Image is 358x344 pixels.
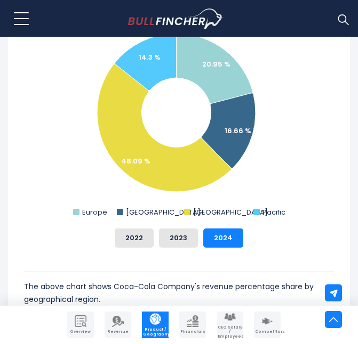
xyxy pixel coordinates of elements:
span: Overview [68,330,93,334]
text: Pacific [262,207,285,217]
span: Competitors [255,330,280,334]
a: Company Competitors [254,312,281,338]
button: 2024 [203,228,243,248]
text: 16.66 % [225,126,251,136]
a: Company Overview [67,312,94,338]
svg: Coca-Cola Company's Revenue Share by Region [16,7,342,220]
text: 48.09 % [121,156,150,166]
span: Revenue [106,330,130,334]
button: 2022 [115,228,154,248]
a: Company Revenue [105,312,131,338]
text: 20.95 % [202,59,230,69]
text: 14.3 % [139,52,161,62]
p: The above chart shows Coca-Cola Company's revenue percentage share by geographical region. [24,280,334,306]
text: [GEOGRAPHIC_DATA] [193,207,268,217]
span: Product / Geography [143,327,168,337]
text: [GEOGRAPHIC_DATA] [126,207,201,217]
a: Company Employees [217,312,243,338]
button: 2023 [159,228,198,248]
a: Go to homepage [128,9,243,29]
span: CEO Salary / Employees [218,325,242,339]
span: Financials [180,330,205,334]
text: Europe [82,207,107,217]
img: Bullfincher logo [128,9,224,29]
a: Company Financials [179,312,206,338]
a: Company Product/Geography [142,312,169,338]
